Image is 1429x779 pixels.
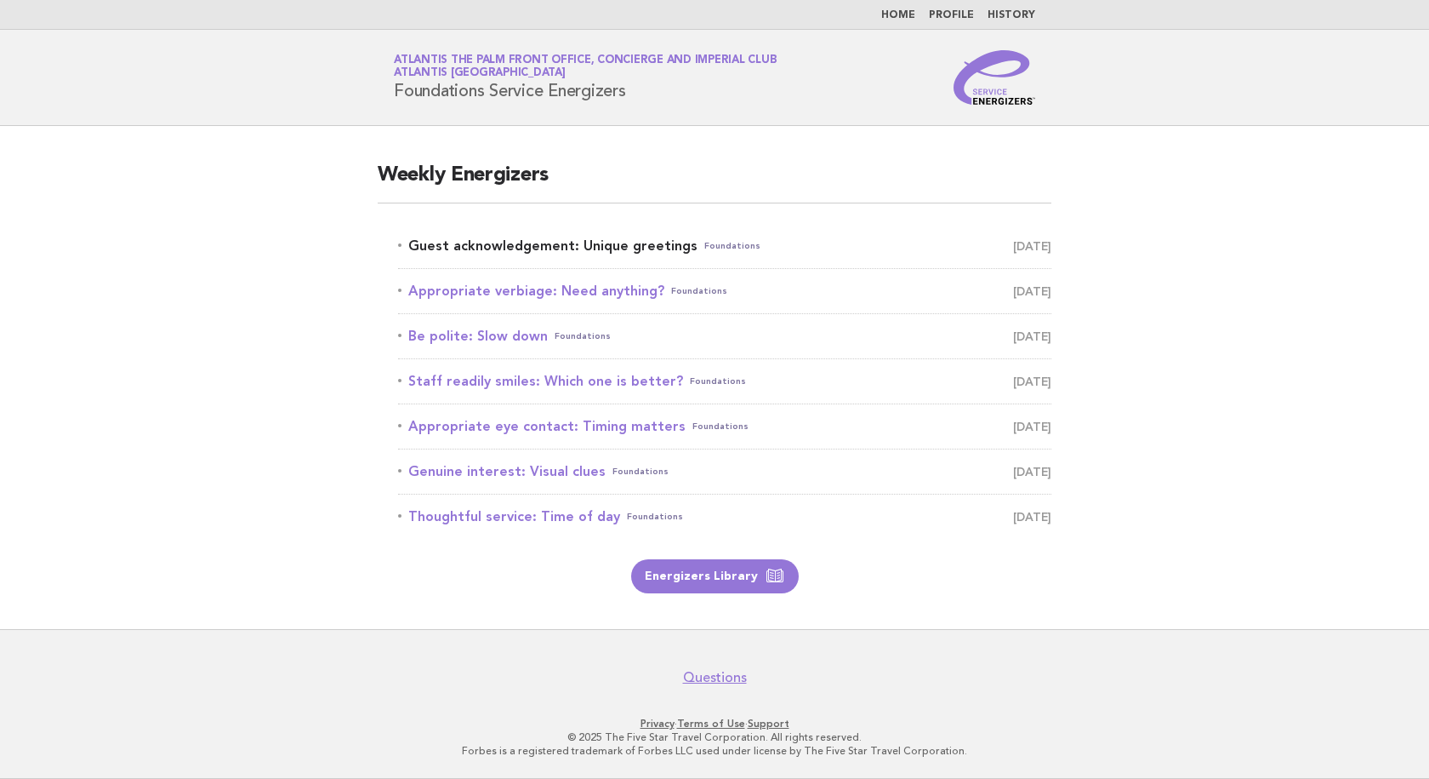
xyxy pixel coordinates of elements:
[194,730,1235,744] p: © 2025 The Five Star Travel Corporation. All rights reserved.
[690,369,746,393] span: Foundations
[954,50,1035,105] img: Service Energizers
[1013,324,1051,348] span: [DATE]
[677,718,745,730] a: Terms of Use
[704,234,760,258] span: Foundations
[378,162,1051,203] h2: Weekly Energizers
[748,718,789,730] a: Support
[1013,415,1051,438] span: [DATE]
[194,717,1235,730] p: · ·
[692,415,749,438] span: Foundations
[671,279,727,303] span: Foundations
[398,279,1051,303] a: Appropriate verbiage: Need anything?Foundations [DATE]
[398,234,1051,258] a: Guest acknowledgement: Unique greetingsFoundations [DATE]
[394,55,777,100] h1: Foundations Service Energizers
[631,559,799,593] a: Energizers Library
[398,369,1051,393] a: Staff readily smiles: Which one is better?Foundations [DATE]
[881,10,915,20] a: Home
[194,744,1235,758] p: Forbes is a registered trademark of Forbes LLC used under license by The Five Star Travel Corpora...
[683,669,747,686] a: Questions
[398,324,1051,348] a: Be polite: Slow downFoundations [DATE]
[640,718,675,730] a: Privacy
[394,68,566,79] span: Atlantis [GEOGRAPHIC_DATA]
[1013,369,1051,393] span: [DATE]
[627,505,683,529] span: Foundations
[398,460,1051,484] a: Genuine interest: Visual cluesFoundations [DATE]
[612,460,669,484] span: Foundations
[398,505,1051,529] a: Thoughtful service: Time of dayFoundations [DATE]
[1013,234,1051,258] span: [DATE]
[398,415,1051,438] a: Appropriate eye contact: Timing mattersFoundations [DATE]
[1013,505,1051,529] span: [DATE]
[555,324,611,348] span: Foundations
[1013,460,1051,484] span: [DATE]
[1013,279,1051,303] span: [DATE]
[988,10,1035,20] a: History
[929,10,974,20] a: Profile
[394,54,777,78] a: Atlantis The Palm Front Office, Concierge and Imperial ClubAtlantis [GEOGRAPHIC_DATA]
